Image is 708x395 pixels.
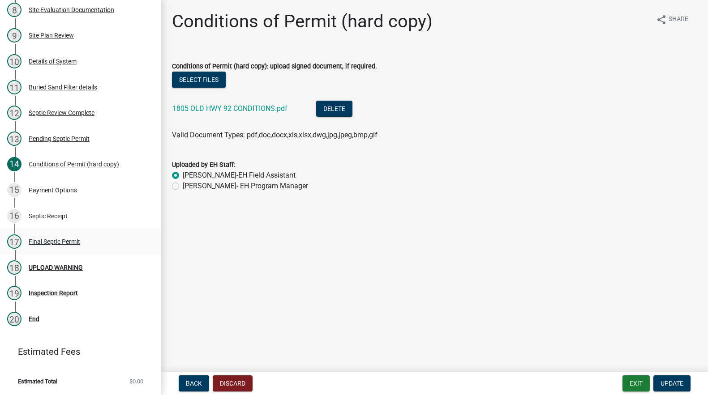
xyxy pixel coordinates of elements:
button: Select files [172,72,226,88]
div: 13 [7,132,21,146]
div: 8 [7,3,21,17]
div: 11 [7,80,21,94]
div: 12 [7,106,21,120]
span: Share [669,14,688,25]
button: Update [653,375,691,391]
div: 15 [7,183,21,197]
div: Septic Review Complete [29,110,94,116]
span: Valid Document Types: pdf,doc,docx,xls,xlsx,dwg,jpg,jpeg,bmp,gif [172,131,378,139]
div: UPLOAD WARNING [29,264,83,271]
div: 18 [7,260,21,275]
div: 19 [7,286,21,300]
div: 16 [7,209,21,223]
label: [PERSON_NAME]- EH Program Manager [183,181,308,191]
div: Buried Sand Filter details [29,84,97,90]
div: Septic Receipt [29,213,68,219]
div: End [29,316,39,322]
label: Conditions of Permit (hard copy): upload signed document, if required. [172,64,377,70]
wm-modal-confirm: Delete Document [316,105,352,114]
button: Back [179,375,209,391]
div: Pending Septic Permit [29,136,90,142]
button: Delete [316,101,352,117]
div: 10 [7,54,21,68]
i: share [656,14,667,25]
h1: Conditions of Permit (hard copy) [172,11,433,32]
div: Conditions of Permit (hard copy) [29,161,119,167]
button: Discard [213,375,253,391]
div: 14 [7,157,21,171]
div: 17 [7,234,21,249]
div: Payment Options [29,187,77,193]
div: 9 [7,28,21,42]
div: Inspection Report [29,290,78,296]
div: Site Evaluation Documentation [29,7,114,13]
span: $0.00 [129,378,143,384]
a: 1805 OLD HWY 92 CONDITIONS.pdf [172,104,287,113]
label: [PERSON_NAME]-EH Field Assistant [183,170,296,181]
span: Back [186,380,202,387]
div: Final Septic Permit [29,238,80,245]
button: shareShare [649,11,695,28]
a: Estimated Fees [7,343,147,361]
span: Update [661,380,683,387]
div: Details of System [29,58,77,64]
span: Estimated Total [18,378,57,384]
div: Site Plan Review [29,32,74,38]
label: Uploaded by EH Staff: [172,162,235,168]
button: Exit [622,375,650,391]
div: 20 [7,312,21,326]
